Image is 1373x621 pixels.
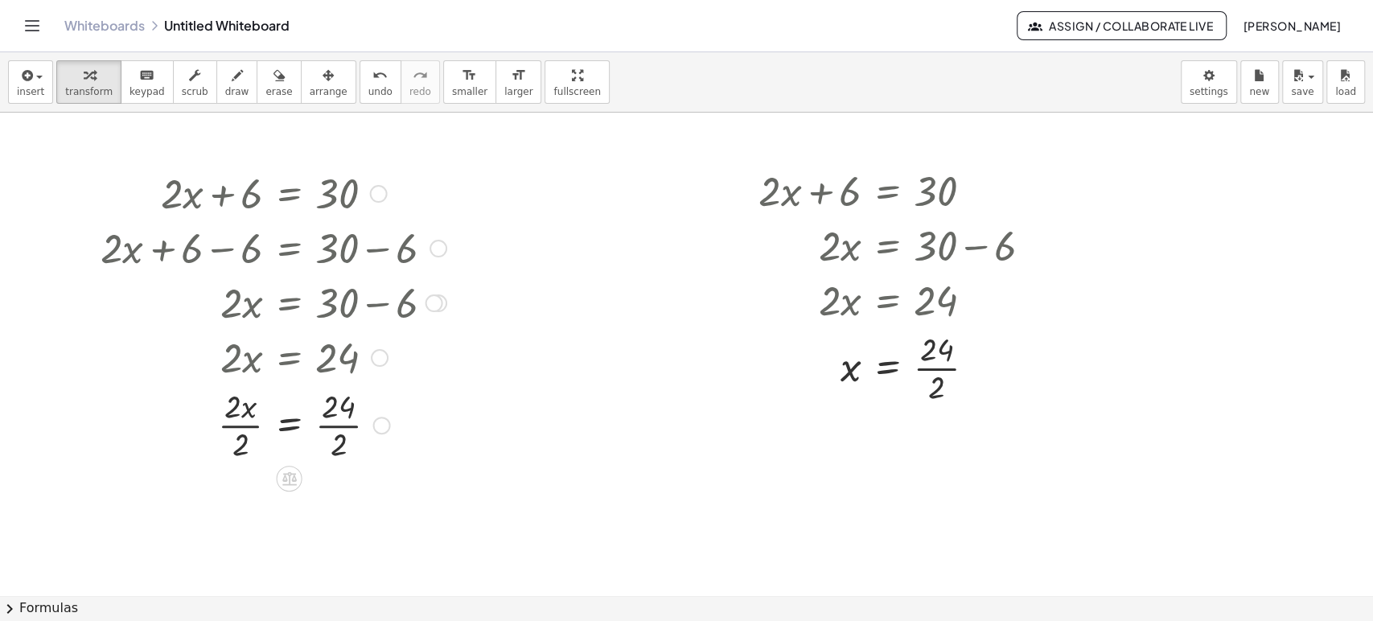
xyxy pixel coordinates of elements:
[553,86,600,97] span: fullscreen
[265,86,292,97] span: erase
[225,86,249,97] span: draw
[121,60,174,104] button: keyboardkeypad
[413,66,428,85] i: redo
[216,60,258,104] button: draw
[1243,19,1341,33] span: [PERSON_NAME]
[1240,60,1279,104] button: new
[1291,86,1313,97] span: save
[1190,86,1228,97] span: settings
[443,60,496,104] button: format_sizesmaller
[257,60,301,104] button: erase
[495,60,541,104] button: format_sizelarger
[1017,11,1227,40] button: Assign / Collaborate Live
[8,60,53,104] button: insert
[301,60,356,104] button: arrange
[19,13,45,39] button: Toggle navigation
[1282,60,1323,104] button: save
[17,86,44,97] span: insert
[129,86,165,97] span: keypad
[1230,11,1354,40] button: [PERSON_NAME]
[511,66,526,85] i: format_size
[173,60,217,104] button: scrub
[1030,19,1213,33] span: Assign / Collaborate Live
[277,466,302,491] div: Apply the same math to both sides of the equation
[372,66,388,85] i: undo
[401,60,440,104] button: redoredo
[1249,86,1269,97] span: new
[139,66,154,85] i: keyboard
[462,66,477,85] i: format_size
[452,86,487,97] span: smaller
[56,60,121,104] button: transform
[545,60,609,104] button: fullscreen
[310,86,347,97] span: arrange
[1181,60,1237,104] button: settings
[64,18,145,34] a: Whiteboards
[409,86,431,97] span: redo
[368,86,393,97] span: undo
[182,86,208,97] span: scrub
[504,86,532,97] span: larger
[65,86,113,97] span: transform
[360,60,401,104] button: undoundo
[1326,60,1365,104] button: load
[1335,86,1356,97] span: load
